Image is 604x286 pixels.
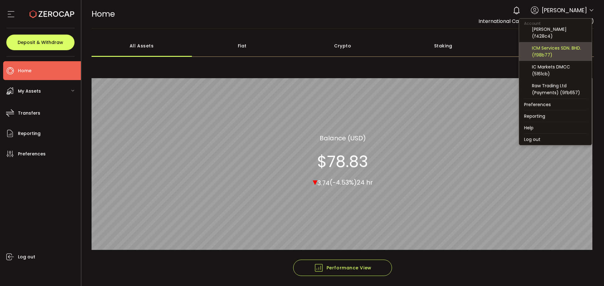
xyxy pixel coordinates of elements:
span: (-4.53%) [330,178,357,187]
span: Preferences [18,149,46,159]
li: Preferences [519,99,592,110]
span: Log out [18,252,35,262]
li: Help [519,122,592,133]
div: All Assets [92,35,192,57]
div: [PERSON_NAME] (f428c4) [532,26,587,40]
span: 24 hr [357,178,373,187]
span: Transfers [18,109,40,118]
span: [PERSON_NAME] [542,6,587,14]
div: IC Markets DMCC (5161cb) [532,63,587,77]
span: Home [18,66,31,75]
span: Performance View [314,263,372,273]
div: Raw Trading Ltd (Payments) (9fb657) [532,82,587,96]
li: Reporting [519,111,592,122]
span: Account [519,21,545,26]
section: Balance (USD) [320,133,366,143]
section: $78.83 [317,152,368,171]
span: Home [92,8,115,19]
span: ▾ [313,175,317,188]
div: Crypto [293,35,393,57]
button: Performance View [293,260,392,276]
iframe: Chat Widget [573,256,604,286]
div: Fiat [192,35,293,57]
div: ICM Services SDN. BHD. (f98b77) [532,45,587,58]
span: International Capital Markets Pty Ltd (ab7bf8) [478,18,594,25]
span: My Assets [18,87,41,96]
li: Log out [519,134,592,145]
button: Deposit & Withdraw [6,35,75,50]
span: Deposit & Withdraw [18,40,63,45]
div: Staking [393,35,494,57]
span: Reporting [18,129,41,138]
div: Structured Products [494,35,594,57]
span: 3.74 [317,178,330,187]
